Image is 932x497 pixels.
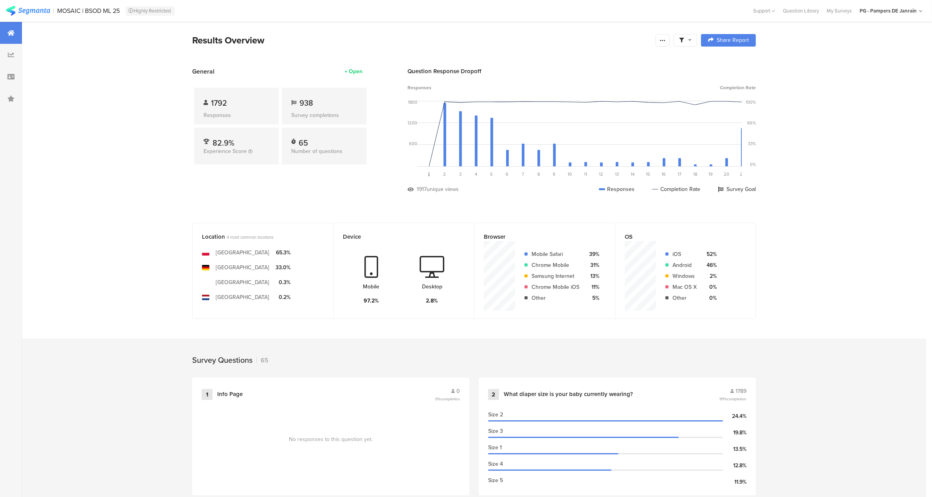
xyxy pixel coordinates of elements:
[532,250,579,258] div: Mobile Safari
[204,111,269,119] div: Responses
[693,171,697,177] span: 18
[475,171,477,177] span: 4
[672,294,697,302] div: Other
[435,396,460,402] span: 0%
[276,293,290,301] div: 0.2%
[703,272,717,280] div: 2%
[504,391,633,398] div: What diaper size is your baby currently wearing?
[53,6,54,15] div: |
[291,111,357,119] div: Survey completions
[202,232,311,241] div: Location
[662,171,666,177] span: 16
[488,411,503,419] span: Size 2
[723,412,746,420] div: 24.4%
[417,185,427,193] div: 1917
[488,476,503,484] span: Size 5
[586,272,599,280] div: 13%
[427,185,459,193] div: unique views
[625,232,733,241] div: OS
[753,5,775,17] div: Support
[227,234,274,240] span: 4 most common locations
[216,278,269,286] div: [GEOGRAPHIC_DATA]
[703,250,717,258] div: 52%
[192,67,215,76] span: General
[747,120,756,126] div: 66%
[586,283,599,291] div: 11%
[672,272,697,280] div: Windows
[750,161,756,167] div: 0%
[599,171,604,177] span: 12
[216,293,269,301] div: [GEOGRAPHIC_DATA]
[672,261,697,269] div: Android
[723,445,746,453] div: 13.5%
[568,171,572,177] span: 10
[291,147,343,155] span: Number of questions
[192,33,652,47] div: Results Overview
[202,389,213,400] div: 1
[426,297,438,305] div: 2.8%
[537,171,540,177] span: 8
[719,396,746,402] span: 99%
[723,429,746,437] div: 19.8%
[703,283,717,291] div: 0%
[823,7,856,14] a: My Surveys
[192,354,252,366] div: Survey Questions
[703,294,717,302] div: 0%
[532,261,579,269] div: Chrome Mobile
[58,7,120,14] div: MOSAIC | BSOD ML 25
[407,67,756,76] div: Question Response Dropoff
[740,171,745,177] span: 21
[456,387,460,395] span: 0
[532,283,579,291] div: Chrome Mobile iOS
[584,171,587,177] span: 11
[506,171,509,177] span: 6
[532,272,579,280] div: Samsung Internet
[615,171,619,177] span: 13
[211,97,227,109] span: 1792
[748,140,756,147] div: 33%
[289,435,373,443] span: No responses to this question yet.
[364,297,379,305] div: 97.2%
[727,396,746,402] span: completion
[343,232,452,241] div: Device
[717,38,749,43] span: Share Report
[204,147,247,155] span: Experience Score
[490,171,493,177] span: 5
[299,137,308,145] div: 65
[459,171,461,177] span: 3
[213,137,234,149] span: 82.9%
[488,427,503,435] span: Size 3
[443,171,446,177] span: 2
[532,294,579,302] div: Other
[723,461,746,470] div: 12.8%
[299,97,313,109] span: 938
[408,99,417,105] div: 1800
[652,185,700,193] div: Completion Rate
[363,283,380,291] div: Mobile
[736,387,746,395] span: 1789
[746,99,756,105] div: 100%
[646,171,651,177] span: 15
[276,248,290,257] div: 65.3%
[678,171,681,177] span: 17
[216,248,269,257] div: [GEOGRAPHIC_DATA]
[860,7,917,14] div: PG - Pampers DE Janrain
[276,263,290,272] div: 33.0%
[484,232,593,241] div: Browser
[407,120,417,126] div: 1200
[779,7,823,14] div: Question Library
[720,84,756,91] span: Completion Rate
[672,283,697,291] div: Mac OS X
[6,6,50,16] img: segmanta logo
[276,278,290,286] div: 0.3%
[440,396,460,402] span: completion
[703,261,717,269] div: 46%
[631,171,635,177] span: 14
[672,250,697,258] div: iOS
[599,185,635,193] div: Responses
[586,294,599,302] div: 5%
[407,84,431,91] span: Responses
[522,171,524,177] span: 7
[488,389,499,400] div: 2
